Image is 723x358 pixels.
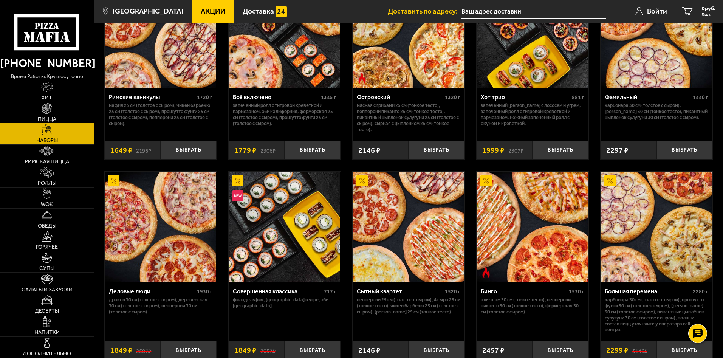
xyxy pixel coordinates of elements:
p: Запеченный [PERSON_NAME] с лососем и угрём, Запечённый ролл с тигровой креветкой и пармезаном, Не... [481,102,584,127]
button: Выбрать [533,141,588,160]
a: АкционныйСытный квартет [353,172,464,282]
span: 1345 г [321,94,336,101]
img: Совершенная классика [229,172,340,282]
span: Роллы [38,181,56,186]
span: 717 г [324,288,336,295]
s: 2196 ₽ [136,147,151,154]
span: Супы [39,266,54,271]
span: 1530 г [569,288,584,295]
div: Большая перемена [605,288,691,295]
img: Сытный квартет [353,172,464,282]
span: Обеды [38,223,56,229]
s: 2057 ₽ [260,347,276,354]
span: 1930 г [197,288,212,295]
div: Сытный квартет [357,288,443,295]
span: Войти [647,8,667,15]
div: Деловые люди [109,288,195,295]
span: Акции [201,8,226,15]
span: 2457 ₽ [482,347,505,354]
s: 3146 ₽ [632,347,647,354]
div: Островский [357,93,443,101]
p: Дракон 30 см (толстое с сыром), Деревенская 30 см (толстое с сыром), Пепперони 30 см (толстое с с... [109,297,212,315]
span: 1440 г [693,94,708,101]
div: Хот трио [481,93,570,101]
img: Большая перемена [601,172,712,282]
span: Доставка [243,8,274,15]
span: 0 руб. [702,6,715,11]
span: Наборы [36,138,58,143]
p: Аль-Шам 30 см (тонкое тесто), Пепперони Пиканто 30 см (тонкое тесто), Фермерская 30 см (толстое с... [481,297,584,315]
span: 2280 г [693,288,708,295]
a: АкционныйБольшая перемена [601,172,712,282]
div: Совершенная классика [233,288,322,295]
img: Акционный [232,175,244,186]
span: Десерты [35,308,59,314]
span: Салаты и закуски [22,287,73,293]
p: Карбонара 30 см (толстое с сыром), Прошутто Фунги 30 см (толстое с сыром), [PERSON_NAME] 30 см (т... [605,297,708,333]
s: 2307 ₽ [508,147,523,154]
span: [GEOGRAPHIC_DATA] [113,8,183,15]
div: Бинго [481,288,567,295]
span: Пицца [38,117,56,122]
img: Бинго [477,172,588,282]
span: Напитки [34,330,60,335]
img: Акционный [356,175,368,186]
s: 2507 ₽ [136,347,151,354]
span: 881 г [572,94,584,101]
div: Всё включено [233,93,319,101]
input: Ваш адрес доставки [461,5,606,19]
span: 1520 г [445,288,460,295]
span: 2146 ₽ [358,347,381,354]
span: 1999 ₽ [482,147,505,154]
a: АкционныйОстрое блюдоБинго [477,172,588,282]
p: Филадельфия, [GEOGRAPHIC_DATA] в угре, Эби [GEOGRAPHIC_DATA]. [233,297,336,309]
button: Выбрать [161,141,217,160]
div: Римские каникулы [109,93,195,101]
img: Акционный [480,175,492,186]
span: 2297 ₽ [606,147,629,154]
span: 1779 ₽ [234,147,257,154]
span: 1849 ₽ [110,347,133,354]
span: WOK [41,202,53,207]
p: Мафия 25 см (толстое с сыром), Чикен Барбекю 25 см (толстое с сыром), Прошутто Фунги 25 см (толст... [109,102,212,127]
button: Выбрать [285,141,341,160]
span: Дополнительно [23,351,71,356]
span: 1720 г [197,94,212,101]
p: Карбонара 30 см (толстое с сыром), [PERSON_NAME] 30 см (тонкое тесто), Пикантный цыплёнок сулугун... [605,102,708,121]
button: Выбрать [656,141,712,160]
button: Выбрать [409,141,464,160]
span: Римская пицца [25,159,69,164]
img: Острое блюдо [356,73,368,84]
p: Запечённый ролл с тигровой креветкой и пармезаном, Эби Калифорния, Фермерская 25 см (толстое с сы... [233,102,336,127]
img: Акционный [604,175,616,186]
a: АкционныйНовинкаСовершенная классика [229,172,341,282]
span: 2299 ₽ [606,347,629,354]
img: Новинка [232,190,244,201]
p: Мясная с грибами 25 см (тонкое тесто), Пепперони Пиканто 25 см (тонкое тесто), Пикантный цыплёнок... [357,102,460,133]
img: Острое блюдо [480,267,492,278]
span: 0 шт. [702,12,715,17]
a: АкционныйДеловые люди [105,172,217,282]
span: Горячее [36,245,58,250]
p: Пепперони 25 см (толстое с сыром), 4 сыра 25 см (тонкое тесто), Чикен Барбекю 25 см (толстое с сы... [357,297,460,315]
div: Фамильный [605,93,691,101]
s: 2306 ₽ [260,147,276,154]
span: Доставить по адресу: [388,8,461,15]
span: 2146 ₽ [358,147,381,154]
img: 15daf4d41897b9f0e9f617042186c801.svg [276,6,287,17]
span: 1320 г [445,94,460,101]
img: Акционный [108,175,120,186]
span: 1849 ₽ [234,347,257,354]
span: 1649 ₽ [110,147,133,154]
img: Деловые люди [105,172,216,282]
span: Хит [42,95,52,101]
